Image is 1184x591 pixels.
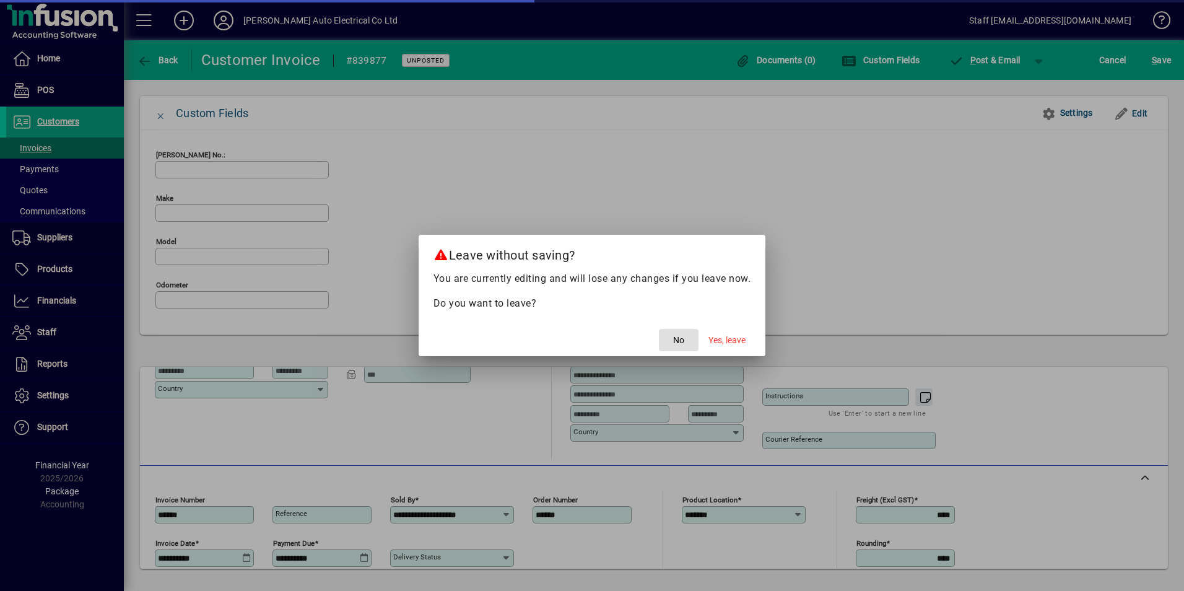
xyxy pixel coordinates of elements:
p: Do you want to leave? [433,296,751,311]
span: No [673,334,684,347]
span: Yes, leave [708,334,746,347]
button: No [659,329,699,351]
button: Yes, leave [703,329,751,351]
p: You are currently editing and will lose any changes if you leave now. [433,271,751,286]
h2: Leave without saving? [419,235,766,271]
